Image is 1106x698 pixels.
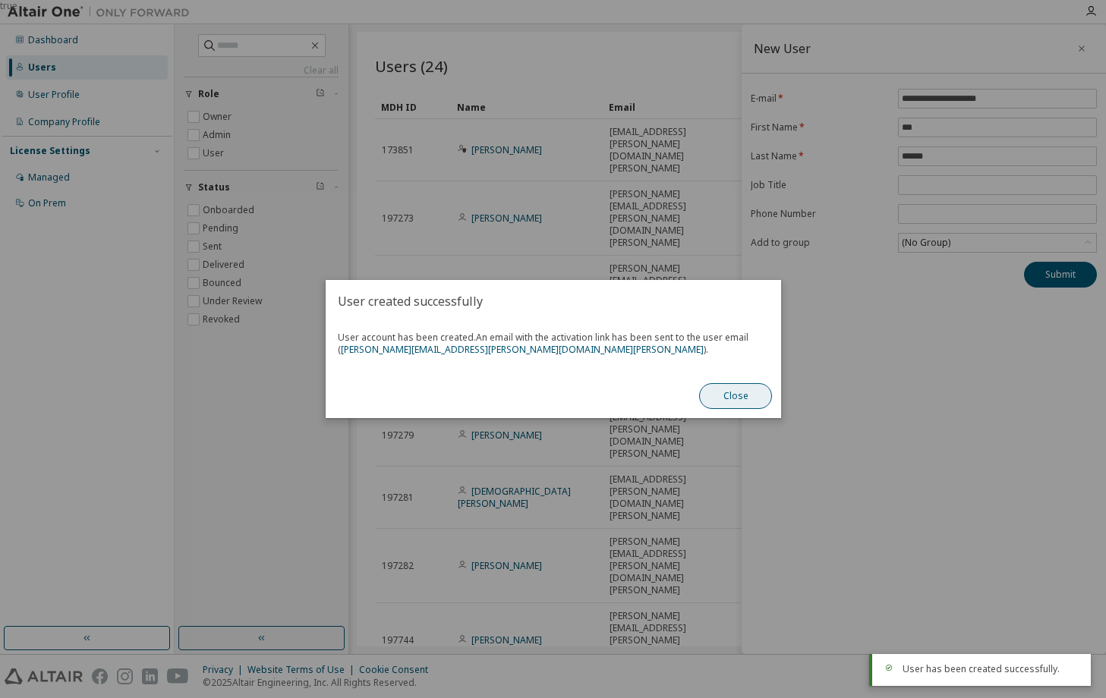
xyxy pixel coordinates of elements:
span: An email with the activation link has been sent to the user email ( ). [338,331,748,356]
button: Close [699,383,772,409]
div: User has been created successfully. [903,663,1079,675]
h2: User created successfully [326,280,781,322]
a: [PERSON_NAME][EMAIL_ADDRESS][PERSON_NAME][DOMAIN_NAME][PERSON_NAME] [341,343,704,356]
span: User account has been created. [338,332,769,356]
